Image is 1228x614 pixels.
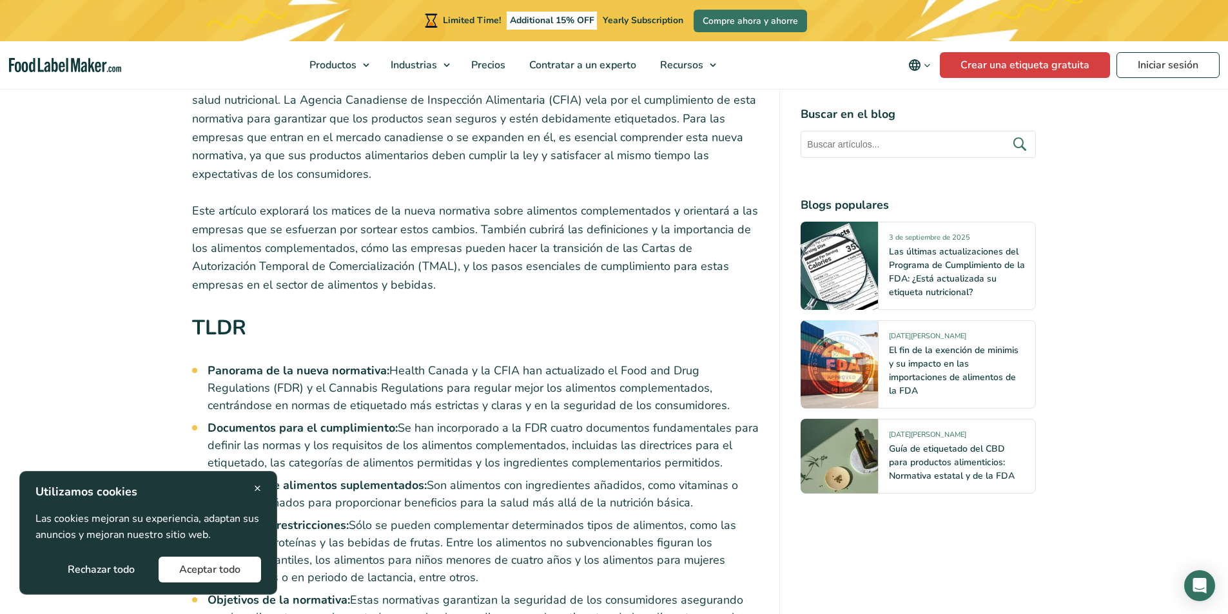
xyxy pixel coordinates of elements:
strong: Objetivos de la normativa: [208,592,350,608]
a: Productos [298,41,376,89]
a: El fin de la exención de minimis y su impacto en las importaciones de alimentos de la FDA [889,344,1018,397]
strong: Documentos para el cumplimiento: [208,420,398,436]
li: Se han incorporado a la FDR cuatro documentos fundamentales para definir las normas y los requisi... [208,419,759,472]
button: Rechazar todo [47,557,155,582]
button: Aceptar todo [159,557,261,582]
span: Precios [467,58,507,72]
strong: Utilizamos cookies [35,484,137,499]
a: Las últimas actualizaciones del Programa de Cumplimiento de la FDA: ¿Está actualizada su etiqueta... [889,245,1025,298]
li: Health Canada y la CFIA han actualizado el Food and Drug Regulations (FDR) y el Cannabis Regulati... [208,362,759,414]
strong: TLDR [192,314,246,341]
a: Industrias [379,41,456,89]
a: Recursos [648,41,723,89]
span: Recursos [656,58,705,72]
span: Industrias [387,58,438,72]
p: Las cookies mejoran su experiencia, adaptan sus anuncios y mejoran nuestro sitio web. [35,511,261,544]
a: Crear una etiqueta gratuita [940,52,1110,78]
input: Buscar artículos... [801,131,1036,158]
a: Precios [460,41,514,89]
span: × [254,479,261,497]
span: Productos [306,58,358,72]
span: Limited Time! [443,14,501,26]
p: [GEOGRAPHIC_DATA] ha , que son alimentos que han sido modificados o a los que se han añadido ingr... [192,17,759,184]
span: Contratar a un experto [525,58,638,72]
span: [DATE][PERSON_NAME] [889,430,966,445]
li: Son alimentos con ingredientes añadidos, como vitaminas o cafeína, diseñados para proporcionar be... [208,477,759,512]
span: Additional 15% OFF [507,12,598,30]
span: [DATE][PERSON_NAME] [889,331,966,346]
a: Iniciar sesión [1116,52,1220,78]
a: Contratar a un experto [518,41,645,89]
a: Compre ahora y ahorre [694,10,807,32]
a: Guía de etiquetado del CBD para productos alimenticios: Normativa estatal y de la FDA [889,443,1015,482]
strong: Panorama de la nueva normativa: [208,363,389,378]
span: 3 de septiembre de 2025 [889,233,970,247]
strong: Definición de alimentos suplementados: [208,477,427,493]
span: Yearly Subscription [603,14,683,26]
li: Sólo se pueden complementar determinados tipos de alimentos, como las barritas de proteínas y las... [208,517,759,586]
button: Change language [899,52,940,78]
strong: Requisitos y restricciones: [208,517,349,533]
a: Food Label Maker homepage [9,58,121,73]
h4: Buscar en el blog [801,106,1036,123]
p: Este artículo explorará los matices de la nueva normativa sobre alimentos complementados y orient... [192,202,759,294]
div: Open Intercom Messenger [1184,570,1215,601]
h4: Blogs populares [801,197,1036,214]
